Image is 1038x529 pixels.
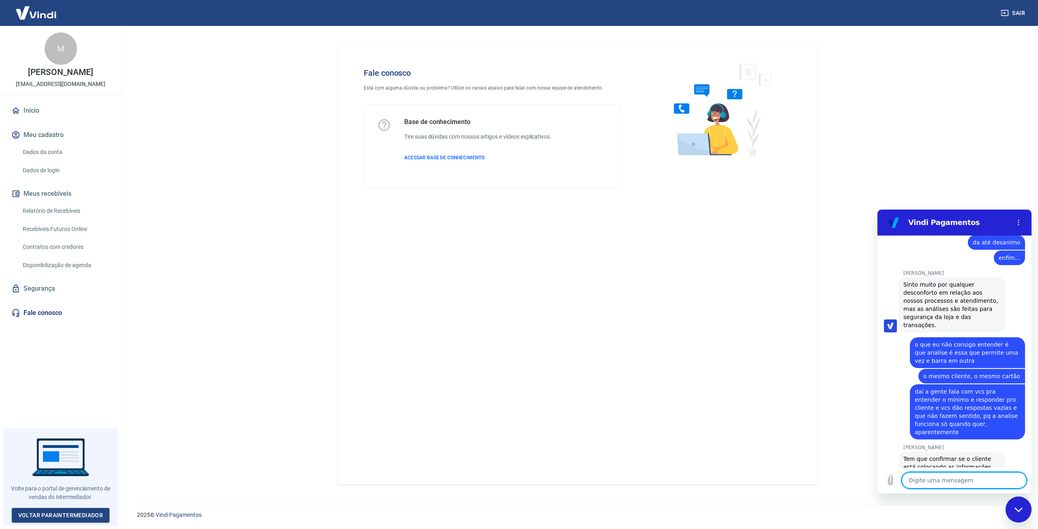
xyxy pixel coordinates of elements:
[404,155,485,161] span: ACESSAR BASE DE CONHECIMENTO
[404,154,551,161] a: ACESSAR BASE DE CONHECIMENTO
[19,257,112,274] a: Disponibilização de agenda
[999,6,1028,21] button: Sair
[364,68,621,78] h4: Fale conosco
[658,55,781,163] img: Fale conosco
[156,512,202,518] a: Vindi Pagamentos
[19,144,112,161] a: Dados da conta
[364,84,621,92] p: Está com alguma dúvida ou problema? Utilize os canais abaixo para falar com nossa equipe de atend...
[1006,497,1032,523] iframe: Botão para abrir a janela de mensagens, conversa em andamento
[12,508,110,523] a: Voltar paraIntermediador
[10,280,112,298] a: Segurança
[45,32,77,65] div: M
[404,133,551,141] h6: Tire suas dúvidas com nossos artigos e vídeos explicativos.
[10,0,62,25] img: Vindi
[877,210,1032,493] iframe: Janela de mensagens
[19,221,112,238] a: Recebíveis Futuros Online
[19,239,112,255] a: Contratos com credores
[10,304,112,322] a: Fale conosco
[10,185,112,203] button: Meus recebíveis
[16,80,105,88] p: [EMAIL_ADDRESS][DOMAIN_NAME]
[137,511,1019,519] p: 2025 ©
[10,102,112,120] a: Início
[19,162,112,179] a: Dados de login
[10,126,112,144] button: Meu cadastro
[19,203,112,219] a: Relatório de Recebíveis
[404,118,551,126] h5: Base de conhecimento
[28,68,93,77] p: [PERSON_NAME]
